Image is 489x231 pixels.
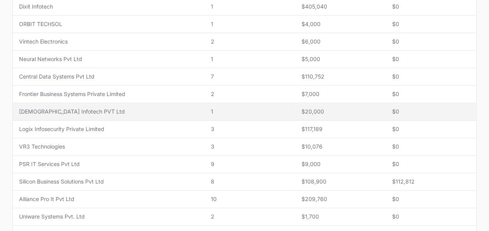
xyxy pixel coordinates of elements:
span: 1 [211,3,289,10]
span: $4,000 [301,20,380,28]
span: $0 [392,213,470,220]
span: $5,000 [301,55,380,63]
span: $6,000 [301,38,380,45]
span: $9,000 [301,160,380,168]
span: $0 [392,143,470,150]
span: [DEMOGRAPHIC_DATA] Infotech PVT Ltd [19,108,198,115]
span: $1,700 [301,213,380,220]
span: $0 [392,125,470,133]
span: Frontier Business Systems Private Limited [19,90,198,98]
span: 1 [211,55,289,63]
span: Uniware Systems Pvt. Ltd [19,213,198,220]
span: $108,900 [301,178,380,185]
span: 10 [211,195,289,203]
span: 7 [211,73,289,80]
span: $7,000 [301,90,380,98]
span: $0 [392,20,470,28]
span: $0 [392,73,470,80]
span: $0 [392,38,470,45]
span: $0 [392,108,470,115]
span: 2 [211,213,289,220]
span: Silicon Business Solutions Pvt Ltd [19,178,198,185]
span: $0 [392,3,470,10]
span: 8 [211,178,289,185]
span: Alliance Pro It Pvt Ltd [19,195,198,203]
span: 3 [211,143,289,150]
span: 2 [211,90,289,98]
span: 2 [211,38,289,45]
span: Logix Infosecurity Private Limited [19,125,198,133]
span: VR3 Technologies [19,143,198,150]
span: Neural Networks Pvt Ltd [19,55,198,63]
span: Dixit Infotech [19,3,198,10]
span: $0 [392,55,470,63]
span: $112,812 [392,178,470,185]
span: $405,040 [301,3,380,10]
span: $0 [392,195,470,203]
span: $0 [392,160,470,168]
span: $20,000 [301,108,380,115]
span: 3 [211,125,289,133]
span: $117,189 [301,125,380,133]
span: 1 [211,20,289,28]
span: Central Data Systems Pvt Ltd [19,73,198,80]
span: $110,752 [301,73,380,80]
span: $209,760 [301,195,380,203]
span: $10,076 [301,143,380,150]
span: $0 [392,90,470,98]
span: PSR IT Services Pvt Ltd [19,160,198,168]
span: ORBIT TECHSOL [19,20,198,28]
span: 1 [211,108,289,115]
span: 9 [211,160,289,168]
span: Vintech Electronics [19,38,198,45]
